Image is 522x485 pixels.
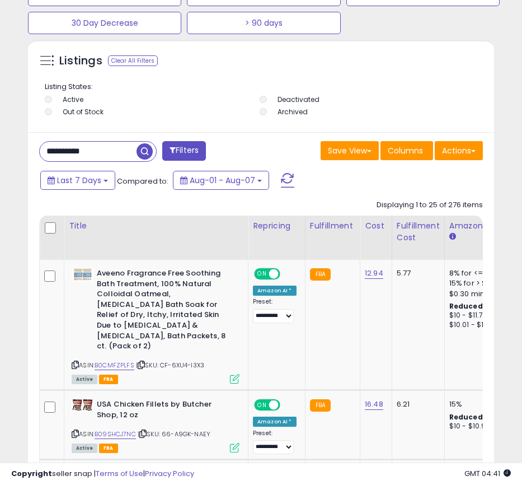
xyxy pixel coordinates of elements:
[397,220,440,244] div: Fulfillment Cost
[365,268,383,279] a: 12.94
[190,175,255,186] span: Aug-01 - Aug-07
[253,417,297,427] div: Amazon AI *
[63,95,83,104] label: Active
[108,55,158,66] div: Clear All Filters
[97,268,233,355] b: Aveeno Fragrance Free Soothing Bath Treatment, 100% Natural Colloidal Oatmeal, [MEDICAL_DATA] Bat...
[255,269,269,279] span: ON
[40,171,115,190] button: Last 7 Days
[162,141,206,161] button: Filters
[253,286,297,296] div: Amazon AI *
[187,12,340,34] button: > 90 days
[136,361,204,370] span: | SKU: CF-6XU4-I3X3
[278,95,319,104] label: Deactivated
[377,200,483,211] div: Displaying 1 to 25 of 276 items
[253,430,297,455] div: Preset:
[45,82,480,92] p: Listing States:
[397,268,436,278] div: 5.77
[59,53,102,69] h5: Listings
[96,468,143,479] a: Terms of Use
[253,298,297,323] div: Preset:
[145,468,194,479] a: Privacy Policy
[72,444,97,453] span: All listings currently available for purchase on Amazon
[449,232,456,242] small: Amazon Fees.
[278,107,308,116] label: Archived
[365,399,383,410] a: 16.48
[255,400,269,410] span: ON
[173,171,269,190] button: Aug-01 - Aug-07
[28,12,181,34] button: 30 Day Decrease
[365,220,387,232] div: Cost
[72,399,239,451] div: ASIN:
[279,269,297,279] span: OFF
[117,176,168,186] span: Compared to:
[310,399,331,412] small: FBA
[72,399,94,411] img: 41qzNr-D+4L._SL40_.jpg
[11,469,194,479] div: seller snap | |
[95,361,134,370] a: B0CMFZPLFS
[97,399,233,423] b: USA Chicken Fillets by Butcher Shop, 12 oz
[464,468,511,479] span: 2025-08-15 04:41 GMT
[310,268,331,281] small: FBA
[99,375,118,384] span: FBA
[72,268,94,282] img: 41QYBCaWGvL._SL40_.jpg
[321,141,379,160] button: Save View
[253,220,300,232] div: Repricing
[310,220,355,232] div: Fulfillment
[138,430,210,439] span: | SKU: 66-A9GK-NAEY
[279,400,297,410] span: OFF
[95,430,136,439] a: B09SHCJ7NC
[99,444,118,453] span: FBA
[11,468,52,479] strong: Copyright
[57,175,101,186] span: Last 7 Days
[72,375,97,384] span: All listings currently available for purchase on Amazon
[380,141,433,160] button: Columns
[69,220,243,232] div: Title
[388,145,423,156] span: Columns
[435,141,483,160] button: Actions
[72,268,239,383] div: ASIN:
[397,399,436,409] div: 6.21
[63,107,104,116] label: Out of Stock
